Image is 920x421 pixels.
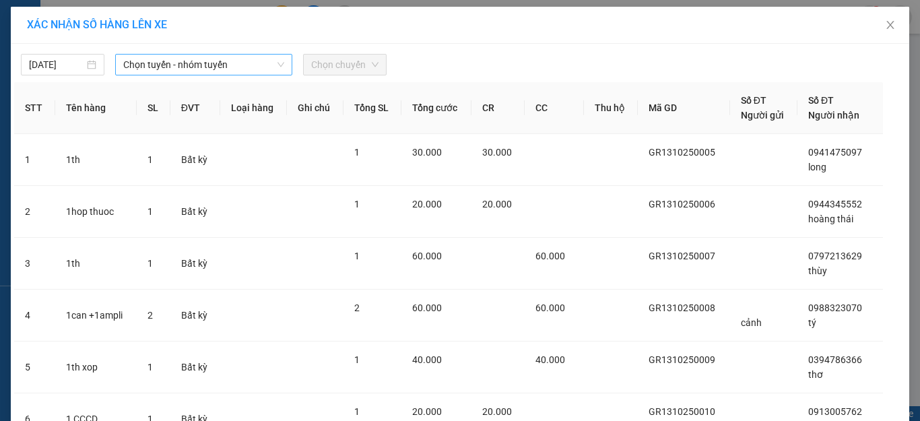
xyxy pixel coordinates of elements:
input: 13/10/2025 [29,57,84,72]
span: 1 [354,406,360,417]
th: Mã GD [638,82,730,134]
span: 0941475097 [808,147,862,158]
td: Bất kỳ [170,238,220,290]
span: down [277,61,285,69]
span: 1 [354,354,360,365]
span: Chọn tuyến - nhóm tuyến [123,55,284,75]
span: 2 [147,310,153,321]
span: 0797213629 [808,251,862,261]
span: hoàng thái [808,214,853,224]
td: Bất kỳ [170,186,220,238]
span: 1 [147,258,153,269]
span: 0988323070 [808,302,862,313]
td: 2 [14,186,55,238]
span: 1 [354,251,360,261]
td: 5 [14,342,55,393]
span: 60.000 [412,302,442,313]
span: cảnh [741,317,762,328]
span: thùy [808,265,827,276]
span: GR1310250007 [649,251,715,261]
th: SL [137,82,170,134]
span: 20.000 [482,406,512,417]
th: CC [525,82,584,134]
span: 0913005762 [808,406,862,417]
span: GR1310250005 [649,147,715,158]
th: Tên hàng [55,82,137,134]
span: Người gửi [741,110,784,121]
td: 1hop thuoc [55,186,137,238]
span: GR1310250009 [649,354,715,365]
span: 1 [147,362,153,373]
th: STT [14,82,55,134]
span: tý [808,317,816,328]
span: 60.000 [535,251,565,261]
span: GR1310250008 [649,302,715,313]
th: Ghi chú [287,82,343,134]
span: 2 [354,302,360,313]
span: 30.000 [482,147,512,158]
td: 1 [14,134,55,186]
span: 1 [147,154,153,165]
th: Tổng SL [343,82,402,134]
span: long [808,162,826,172]
span: 60.000 [535,302,565,313]
span: 20.000 [412,199,442,209]
span: 0394786366 [808,354,862,365]
td: Bất kỳ [170,290,220,342]
span: 0944345552 [808,199,862,209]
td: 1th xop [55,342,137,393]
th: Loại hàng [220,82,287,134]
td: 1th [55,134,137,186]
span: 1 [147,206,153,217]
th: Tổng cước [401,82,471,134]
span: 60.000 [412,251,442,261]
span: 40.000 [412,354,442,365]
th: CR [471,82,525,134]
td: 3 [14,238,55,290]
th: ĐVT [170,82,220,134]
td: Bất kỳ [170,134,220,186]
span: Số ĐT [741,95,766,106]
span: Số ĐT [808,95,834,106]
span: Chọn chuyến [311,55,379,75]
span: 1 [354,147,360,158]
th: Thu hộ [584,82,638,134]
span: XÁC NHẬN SỐ HÀNG LÊN XE [27,18,167,31]
span: 20.000 [482,199,512,209]
span: GR1310250006 [649,199,715,209]
td: 4 [14,290,55,342]
span: 20.000 [412,406,442,417]
td: Bất kỳ [170,342,220,393]
span: 30.000 [412,147,442,158]
td: 1th [55,238,137,290]
span: 1 [354,199,360,209]
span: thơ [808,369,823,380]
span: Người nhận [808,110,859,121]
span: 40.000 [535,354,565,365]
button: Close [872,7,909,44]
td: 1can +1ampli [55,290,137,342]
span: close [885,20,896,30]
span: GR1310250010 [649,406,715,417]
